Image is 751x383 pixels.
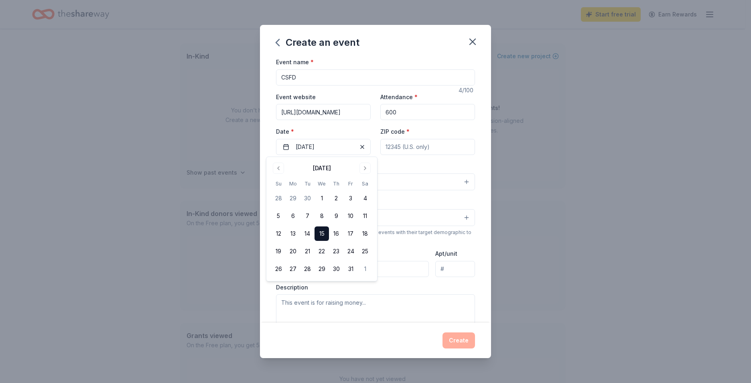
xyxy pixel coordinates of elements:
[343,179,358,188] th: Friday
[286,209,300,223] button: 6
[276,58,314,66] label: Event name
[276,93,316,101] label: Event website
[300,209,315,223] button: 7
[315,209,329,223] button: 8
[271,226,286,241] button: 12
[286,179,300,188] th: Monday
[276,69,475,86] input: Spring Fundraiser
[343,262,358,276] button: 31
[271,209,286,223] button: 5
[313,163,331,173] div: [DATE]
[358,179,372,188] th: Saturday
[276,139,371,155] button: [DATE]
[358,244,372,259] button: 25
[273,163,284,174] button: Go to previous month
[271,191,286,206] button: 28
[329,262,343,276] button: 30
[300,226,315,241] button: 14
[300,244,315,259] button: 21
[329,209,343,223] button: 9
[286,244,300,259] button: 20
[271,244,286,259] button: 19
[329,191,343,206] button: 2
[300,191,315,206] button: 30
[358,262,372,276] button: 1
[276,104,371,120] input: https://www...
[343,209,358,223] button: 10
[459,86,475,95] div: 4 /100
[315,262,329,276] button: 29
[286,226,300,241] button: 13
[358,209,372,223] button: 11
[286,191,300,206] button: 29
[276,36,359,49] div: Create an event
[315,191,329,206] button: 1
[286,262,300,276] button: 27
[435,261,475,277] input: #
[435,250,457,258] label: Apt/unit
[359,163,371,174] button: Go to next month
[329,244,343,259] button: 23
[271,179,286,188] th: Sunday
[343,226,358,241] button: 17
[343,191,358,206] button: 3
[315,226,329,241] button: 15
[380,93,418,101] label: Attendance
[300,179,315,188] th: Tuesday
[380,139,475,155] input: 12345 (U.S. only)
[358,191,372,206] button: 4
[300,262,315,276] button: 28
[380,128,410,136] label: ZIP code
[343,244,358,259] button: 24
[271,262,286,276] button: 26
[276,128,371,136] label: Date
[276,283,308,291] label: Description
[380,104,475,120] input: 20
[315,244,329,259] button: 22
[329,179,343,188] th: Thursday
[329,226,343,241] button: 16
[315,179,329,188] th: Wednesday
[358,226,372,241] button: 18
